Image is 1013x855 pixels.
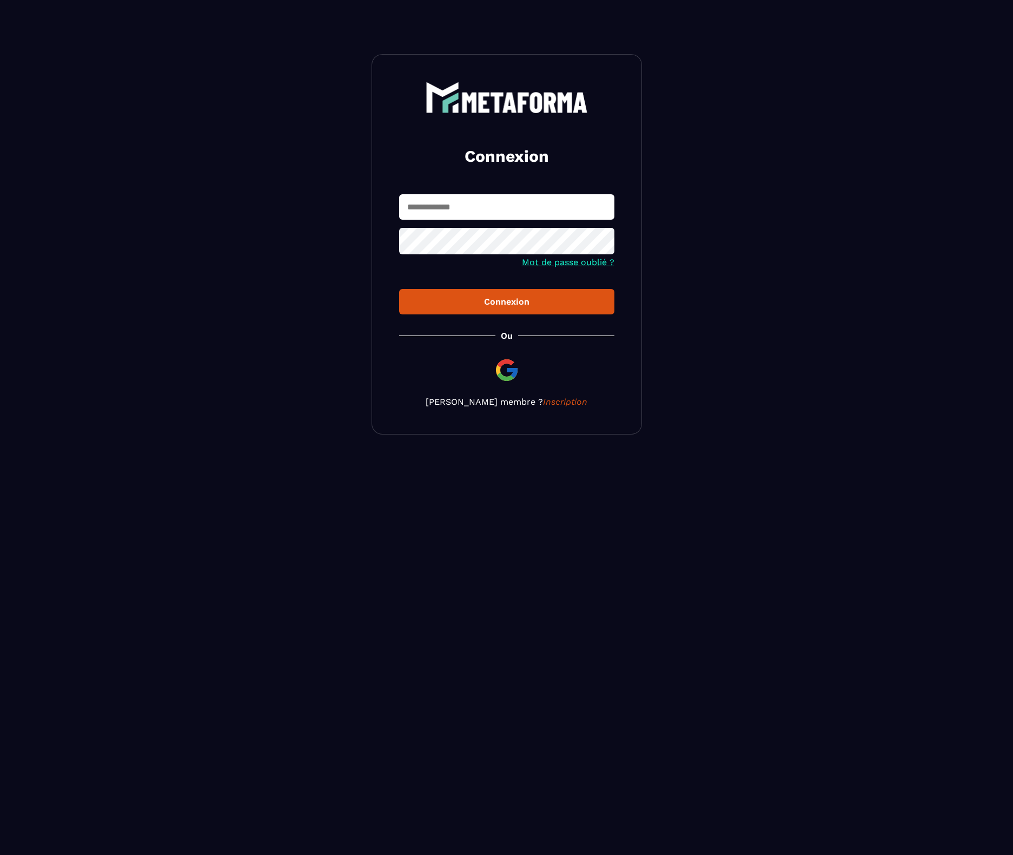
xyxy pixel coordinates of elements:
[412,146,601,167] h2: Connexion
[399,397,614,407] p: [PERSON_NAME] membre ?
[501,331,513,341] p: Ou
[399,289,614,314] button: Connexion
[399,82,614,113] a: logo
[494,357,520,383] img: google
[522,257,614,267] a: Mot de passe oublié ?
[543,397,587,407] a: Inscription
[408,297,606,307] div: Connexion
[426,82,588,113] img: logo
